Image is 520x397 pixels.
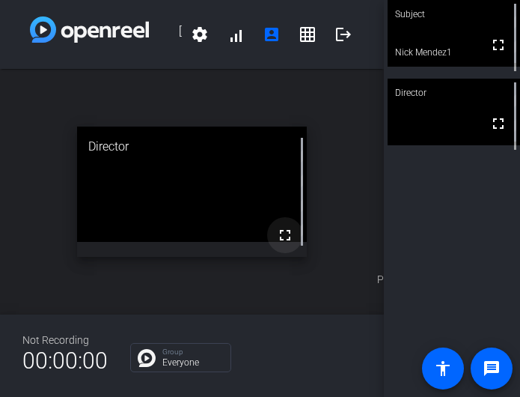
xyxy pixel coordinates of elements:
mat-icon: grid_on [299,25,316,43]
span: [PERSON_NAME] [149,16,182,52]
mat-icon: fullscreen [489,36,507,54]
mat-icon: account_box [263,25,281,43]
img: white-gradient.svg [30,16,149,43]
p: Group [162,348,223,356]
mat-icon: settings [191,25,209,43]
mat-icon: logout [334,25,352,43]
div: Director [388,79,520,107]
span: 00:00:00 [22,342,108,379]
mat-icon: fullscreen [276,226,294,244]
div: Not Recording [22,333,108,348]
mat-icon: message [483,360,501,378]
mat-icon: fullscreen [489,115,507,133]
mat-icon: accessibility [434,360,452,378]
button: signal_cellular_alt [218,16,254,52]
img: Chat Icon [138,349,156,367]
div: Director [77,127,308,167]
p: Everyone [162,358,223,367]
